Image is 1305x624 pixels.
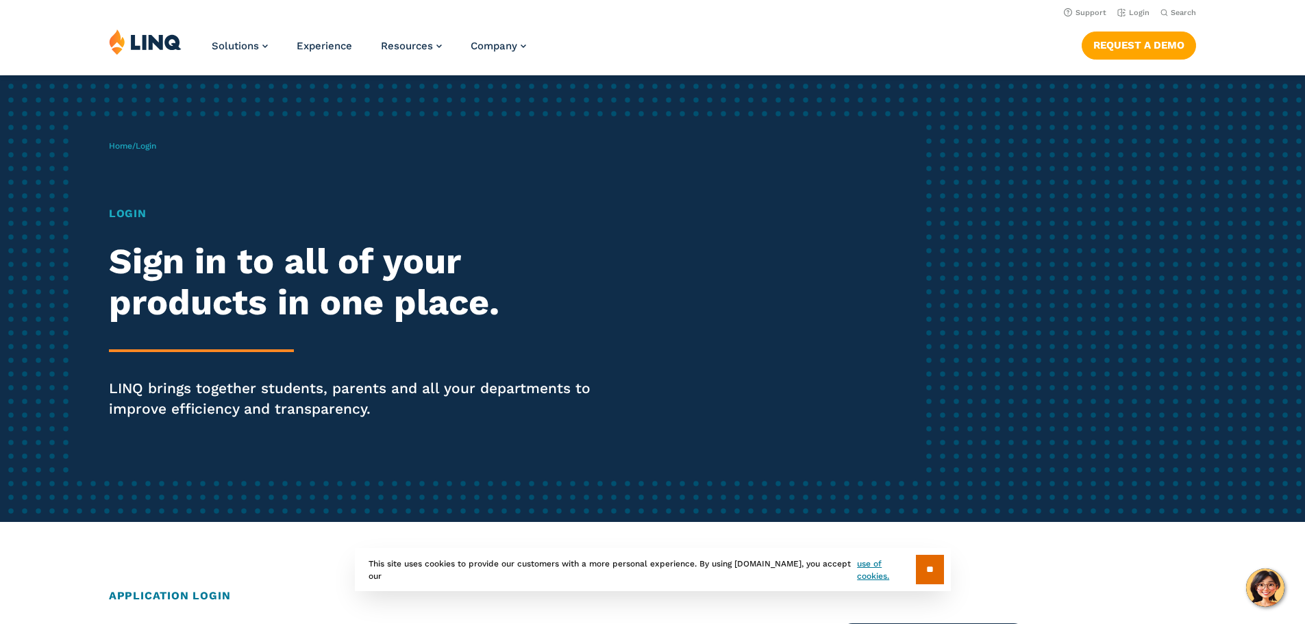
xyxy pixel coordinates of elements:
[212,40,259,52] span: Solutions
[1117,8,1149,17] a: Login
[471,40,517,52] span: Company
[381,40,433,52] span: Resources
[1160,8,1196,18] button: Open Search Bar
[355,548,951,591] div: This site uses cookies to provide our customers with a more personal experience. By using [DOMAIN...
[109,205,612,222] h1: Login
[109,141,156,151] span: /
[109,29,182,55] img: LINQ | K‑12 Software
[1064,8,1106,17] a: Support
[1082,29,1196,59] nav: Button Navigation
[136,141,156,151] span: Login
[1246,569,1284,607] button: Hello, have a question? Let’s chat.
[109,141,132,151] a: Home
[109,378,612,419] p: LINQ brings together students, parents and all your departments to improve efficiency and transpa...
[471,40,526,52] a: Company
[212,29,526,74] nav: Primary Navigation
[1171,8,1196,17] span: Search
[109,241,612,323] h2: Sign in to all of your products in one place.
[1082,32,1196,59] a: Request a Demo
[212,40,268,52] a: Solutions
[297,40,352,52] a: Experience
[381,40,442,52] a: Resources
[857,558,915,582] a: use of cookies.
